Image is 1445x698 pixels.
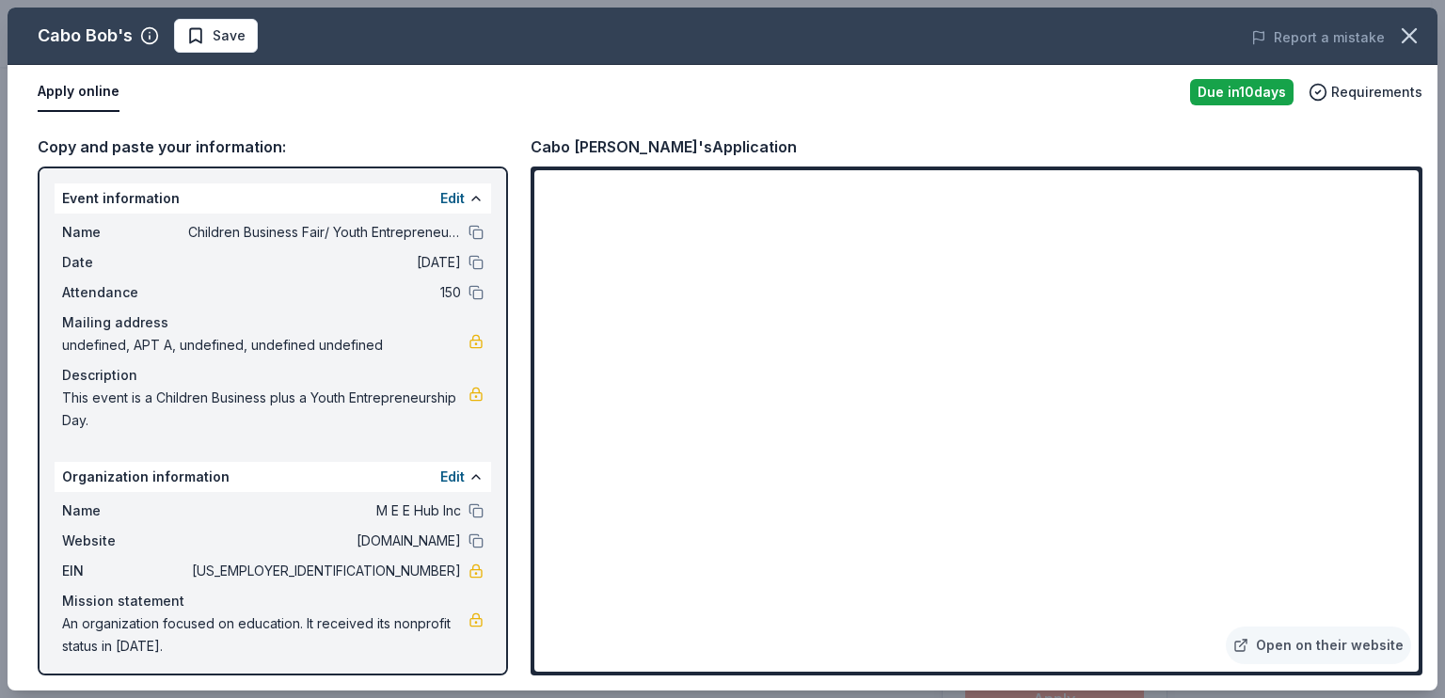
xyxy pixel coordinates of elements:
[62,530,188,552] span: Website
[188,281,461,304] span: 150
[1331,81,1422,103] span: Requirements
[62,612,468,658] span: An organization focused on education. It received its nonprofit status in [DATE].
[188,560,461,582] span: [US_EMPLOYER_IDENTIFICATION_NUMBER]
[62,560,188,582] span: EIN
[1226,627,1411,664] a: Open on their website
[38,135,508,159] div: Copy and paste your information:
[62,311,484,334] div: Mailing address
[38,21,133,51] div: Cabo Bob's
[62,281,188,304] span: Attendance
[188,251,461,274] span: [DATE]
[62,500,188,522] span: Name
[440,466,465,488] button: Edit
[1251,26,1385,49] button: Report a mistake
[62,251,188,274] span: Date
[213,24,246,47] span: Save
[188,500,461,522] span: M E E Hub Inc
[55,183,491,214] div: Event information
[188,221,461,244] span: Children Business Fair/ Youth Entrepreneurship Day
[531,135,797,159] div: Cabo [PERSON_NAME]'s Application
[188,530,461,552] span: [DOMAIN_NAME]
[62,221,188,244] span: Name
[440,187,465,210] button: Edit
[38,72,119,112] button: Apply online
[62,387,468,432] span: This event is a Children Business plus a Youth Entrepreneurship Day.
[1190,79,1294,105] div: Due in 10 days
[62,334,468,357] span: undefined, APT A, undefined, undefined undefined
[174,19,258,53] button: Save
[1309,81,1422,103] button: Requirements
[62,590,484,612] div: Mission statement
[55,462,491,492] div: Organization information
[62,364,484,387] div: Description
